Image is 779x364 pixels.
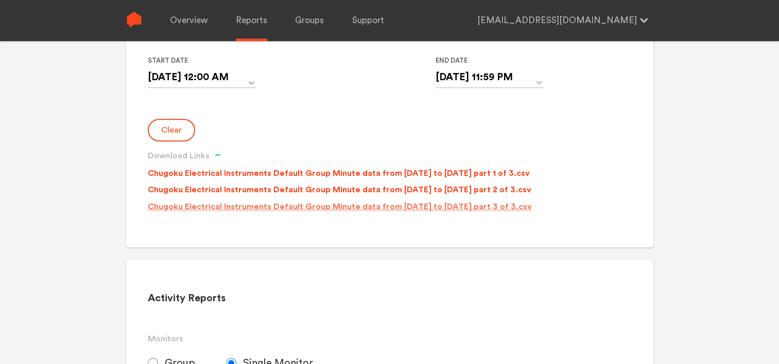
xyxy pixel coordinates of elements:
[148,119,195,141] button: Clear
[148,150,631,162] h3: Download Links
[148,201,532,213] p: Chugoku Electrical Instruments Default Group Minute data from [DATE] to [DATE] part 3 of 3.csv
[148,292,631,305] h2: Activity Reports
[126,12,142,28] img: Sense Logo
[148,54,248,67] label: Start Date
[436,54,535,67] label: End Date
[148,333,631,345] h3: Monitors
[148,167,530,179] p: Chugoku Electrical Instruments Default Group Minute data from [DATE] to [DATE] part 1 of 3.csv
[148,184,531,196] p: Chugoku Electrical Instruments Default Group Minute data from [DATE] to [DATE] part 2 of 3.csv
